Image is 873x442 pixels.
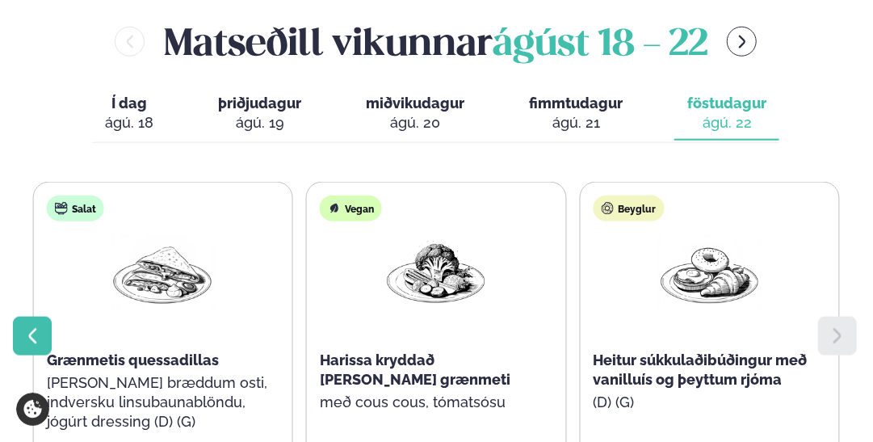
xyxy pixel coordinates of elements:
p: [PERSON_NAME] bræddum osti, indversku linsubaunablöndu, jógúrt dressing (D) (G) [47,373,279,431]
div: ágú. 18 [105,113,153,133]
div: Beyglur [593,196,664,221]
button: Í dag ágú. 18 [92,87,166,141]
div: ágú. 19 [218,113,301,133]
span: Grænmetis quessadillas [47,351,219,368]
p: með cous cous, tómatsósu [320,393,552,412]
a: Cookie settings [16,393,49,426]
span: ágúst 18 - 22 [493,27,707,63]
div: ágú. 21 [529,113,623,133]
button: þriðjudagur ágú. 19 [205,87,314,141]
div: ágú. 20 [366,113,464,133]
img: Croissant.png [657,234,761,309]
img: bagle-new-16px.svg [601,202,614,215]
button: föstudagur ágú. 22 [674,87,779,141]
h2: Matseðill vikunnar [164,15,707,68]
button: menu-btn-left [115,27,145,57]
button: fimmtudagur ágú. 21 [516,87,636,141]
img: Quesadilla.png [111,234,215,309]
button: miðvikudagur ágú. 20 [353,87,477,141]
span: Heitur súkkulaðibúðingur með vanilluís og þeyttum rjóma [593,351,807,388]
span: Harissa kryddað [PERSON_NAME] grænmeti [320,351,510,388]
span: miðvikudagur [366,95,464,112]
button: menu-btn-right [727,27,757,57]
span: föstudagur [687,95,766,112]
img: Vegan.png [384,234,488,309]
img: Vegan.svg [328,202,341,215]
div: Salat [47,196,104,221]
p: (D) (G) [593,393,825,412]
img: salad.svg [55,202,68,215]
div: Vegan [320,196,382,221]
span: Í dag [105,94,153,113]
span: fimmtudagur [529,95,623,112]
div: ágú. 22 [687,113,766,133]
span: þriðjudagur [218,95,301,112]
